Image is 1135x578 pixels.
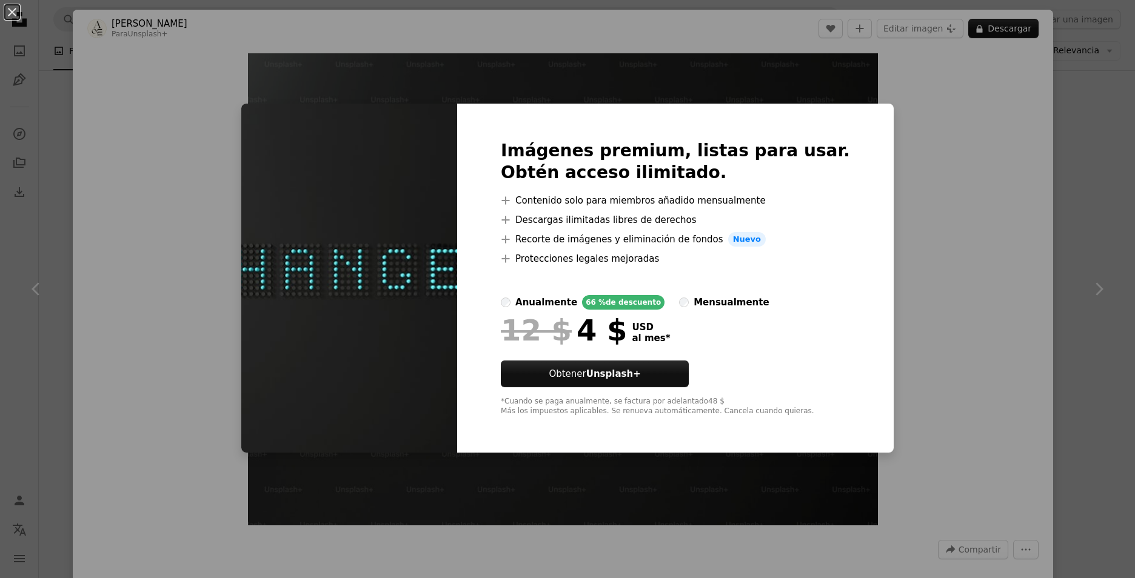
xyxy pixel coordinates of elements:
button: ObtenerUnsplash+ [501,360,689,387]
input: anualmente66 %de descuento [501,297,511,307]
span: Nuevo [728,232,766,247]
div: mensualmente [694,295,769,310]
div: *Cuando se paga anualmente, se factura por adelantado 48 $ Más los impuestos aplicables. Se renue... [501,397,850,416]
span: 12 $ [501,314,572,346]
li: Descargas ilimitadas libres de derechos [501,213,850,227]
span: al mes * [632,333,670,344]
li: Contenido solo para miembros añadido mensualmente [501,193,850,208]
li: Recorte de imágenes y eliminación de fondos [501,232,850,247]
div: 4 $ [501,314,627,346]
img: premium_photo-1687531328338-1ed679e96505 [241,104,457,453]
div: 66 % de descuento [582,295,665,310]
input: mensualmente [679,297,689,307]
div: anualmente [515,295,577,310]
li: Protecciones legales mejoradas [501,251,850,266]
strong: Unsplash+ [586,368,641,379]
h2: Imágenes premium, listas para usar. Obtén acceso ilimitado. [501,140,850,184]
span: USD [632,322,670,333]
